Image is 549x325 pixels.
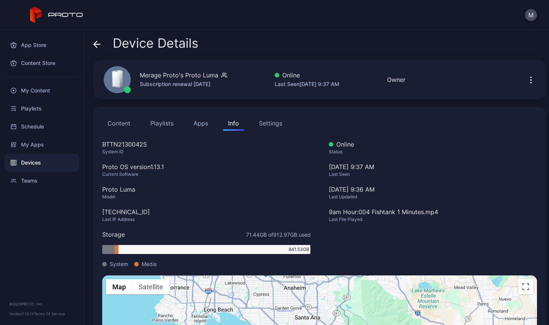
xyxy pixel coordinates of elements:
a: Playlists [5,100,79,118]
div: Last Updated [329,194,537,200]
a: Content Store [5,54,79,72]
div: Last Seen [329,171,537,177]
div: [DATE] 9:37 AM [329,162,537,185]
div: Proto Luma [102,185,311,194]
div: Merage Proto's Proto Luma [140,71,218,80]
div: [TECHNICAL_ID] [102,207,311,216]
div: System ID [102,149,311,155]
button: Show satellite imagery [132,279,169,294]
div: Current Software [102,171,311,177]
button: Apps [188,116,213,131]
a: Schedule [5,118,79,136]
button: Show street map [106,279,132,294]
div: Last IP Address [102,216,311,222]
a: My Content [5,82,79,100]
span: Version 1.13.1 • [9,311,34,316]
a: Devices [5,154,79,172]
div: Last Seen [DATE] 9:37 AM [275,80,339,89]
div: Proto OS version 1.13.1 [102,162,311,171]
div: [DATE] 9:36 AM [329,185,537,194]
div: Storage [102,230,125,239]
div: BTTN2130042S [102,140,311,149]
span: Media [142,260,157,268]
button: Content [102,116,136,131]
div: Online [329,140,537,149]
button: Info [223,116,244,131]
div: © 2025 PROTO, Inc. [9,301,75,307]
div: Owner [387,75,405,84]
span: Device Details [113,36,198,50]
div: Info [228,119,239,128]
div: Online [275,71,339,80]
a: App Store [5,36,79,54]
div: Subscription renewal [DATE] [140,80,227,89]
span: 71.44 GB of 912.97 GB used [246,231,311,239]
button: Toggle fullscreen view [518,279,533,294]
span: System [110,260,128,268]
div: Status [329,149,537,155]
button: M [525,9,537,21]
span: 841.53 GB [289,246,309,253]
button: Settings [254,116,287,131]
a: My Apps [5,136,79,154]
div: Model [102,194,311,200]
a: Terms Of Service [34,311,65,316]
div: 9am Hour: 004 Fishtank 1 Minutes.mp4 [329,207,537,216]
div: Settings [259,119,282,128]
button: Playlists [145,116,179,131]
a: Teams [5,172,79,190]
div: Last File Played [329,216,537,222]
